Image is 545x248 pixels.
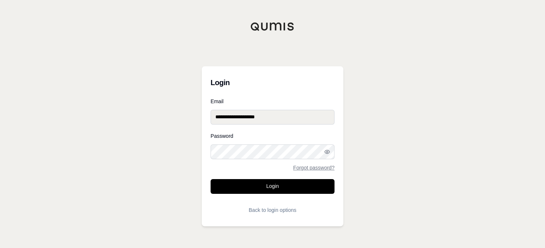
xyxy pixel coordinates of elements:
[211,203,334,217] button: Back to login options
[211,99,334,104] label: Email
[211,179,334,194] button: Login
[211,133,334,139] label: Password
[250,22,295,31] img: Qumis
[293,165,334,170] a: Forgot password?
[211,75,334,90] h3: Login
